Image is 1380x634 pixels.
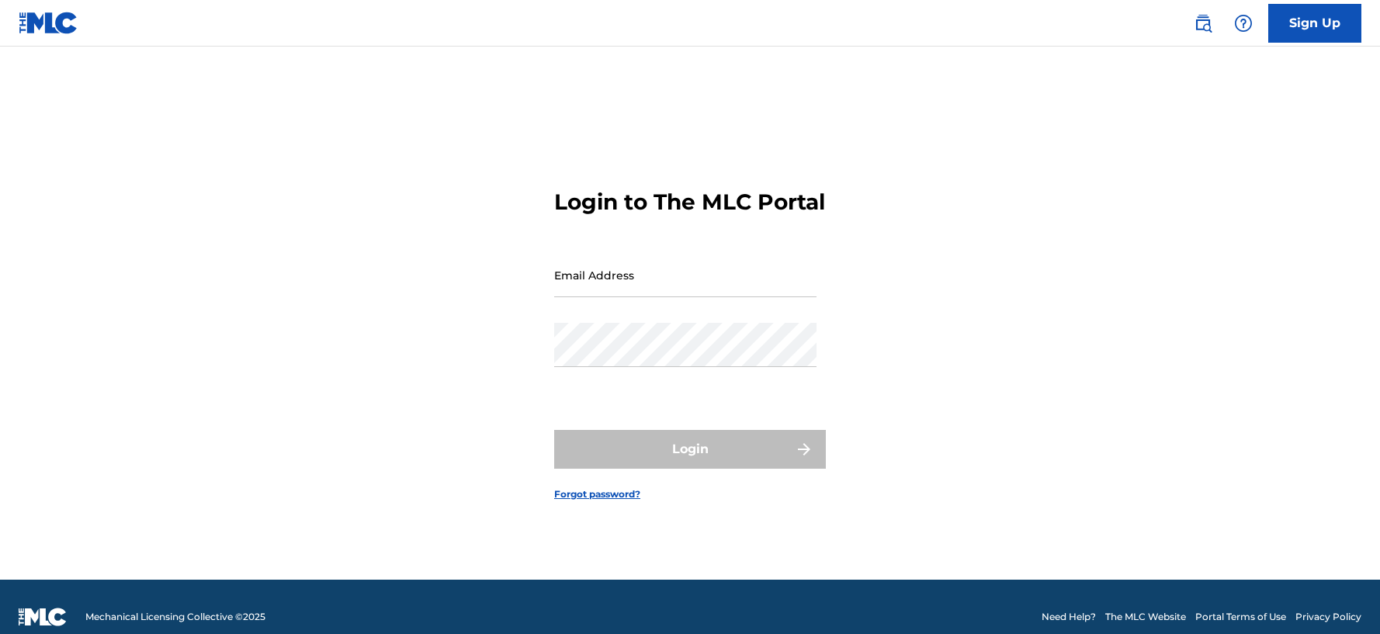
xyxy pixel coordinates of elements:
img: search [1194,14,1212,33]
span: Mechanical Licensing Collective © 2025 [85,610,265,624]
a: Privacy Policy [1295,610,1361,624]
img: MLC Logo [19,12,78,34]
h3: Login to The MLC Portal [554,189,825,216]
a: Sign Up [1268,4,1361,43]
img: help [1234,14,1253,33]
a: Forgot password? [554,487,640,501]
a: Portal Terms of Use [1195,610,1286,624]
div: Help [1228,8,1259,39]
iframe: Chat Widget [1302,560,1380,634]
a: Public Search [1188,8,1219,39]
a: Need Help? [1042,610,1096,624]
img: logo [19,608,67,626]
a: The MLC Website [1105,610,1186,624]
